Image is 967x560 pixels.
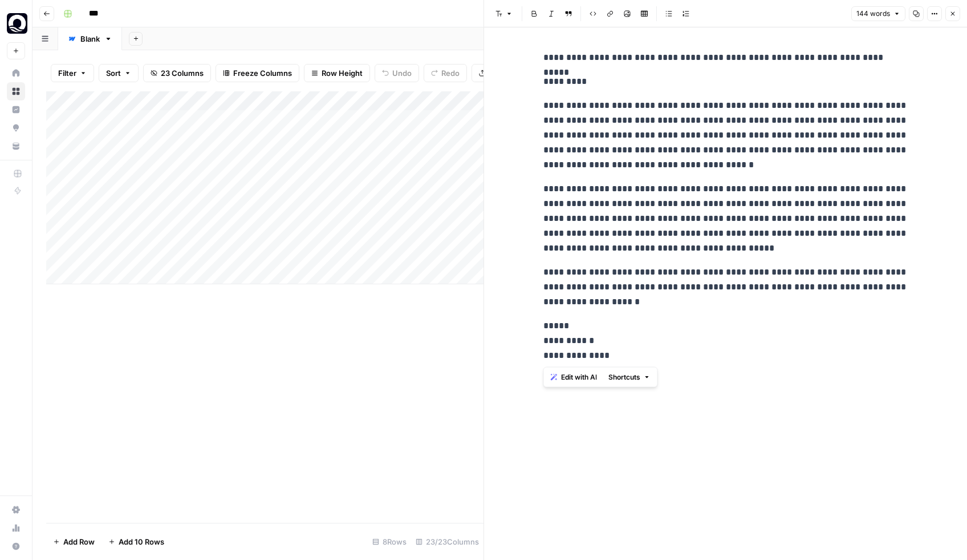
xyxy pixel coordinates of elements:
span: Shortcuts [608,372,640,382]
button: Workspace: Oasis Security [7,9,25,38]
a: Usage [7,519,25,537]
button: 23 Columns [143,64,211,82]
a: Browse [7,82,25,100]
span: Filter [58,67,76,79]
div: 23/23 Columns [411,533,483,551]
span: Add 10 Rows [119,536,164,547]
button: Row Height [304,64,370,82]
button: Filter [51,64,94,82]
button: Add Row [46,533,101,551]
span: Add Row [63,536,95,547]
div: Blank [80,33,100,45]
button: Redo [424,64,467,82]
span: Row Height [322,67,363,79]
span: 23 Columns [161,67,204,79]
img: Oasis Security Logo [7,13,27,34]
button: Add 10 Rows [101,533,171,551]
button: Shortcuts [604,370,655,385]
a: Insights [7,100,25,119]
span: Undo [392,67,412,79]
button: Freeze Columns [216,64,299,82]
span: Freeze Columns [233,67,292,79]
span: Sort [106,67,121,79]
span: 144 words [856,9,890,19]
button: Undo [375,64,419,82]
button: 144 words [851,6,905,21]
a: Settings [7,501,25,519]
button: Sort [99,64,139,82]
a: Blank [58,27,122,50]
a: Opportunities [7,119,25,137]
div: 8 Rows [368,533,411,551]
a: Your Data [7,137,25,155]
span: Redo [441,67,460,79]
button: Help + Support [7,537,25,555]
a: Home [7,64,25,82]
span: Edit with AI [561,372,597,382]
button: Edit with AI [546,370,602,385]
